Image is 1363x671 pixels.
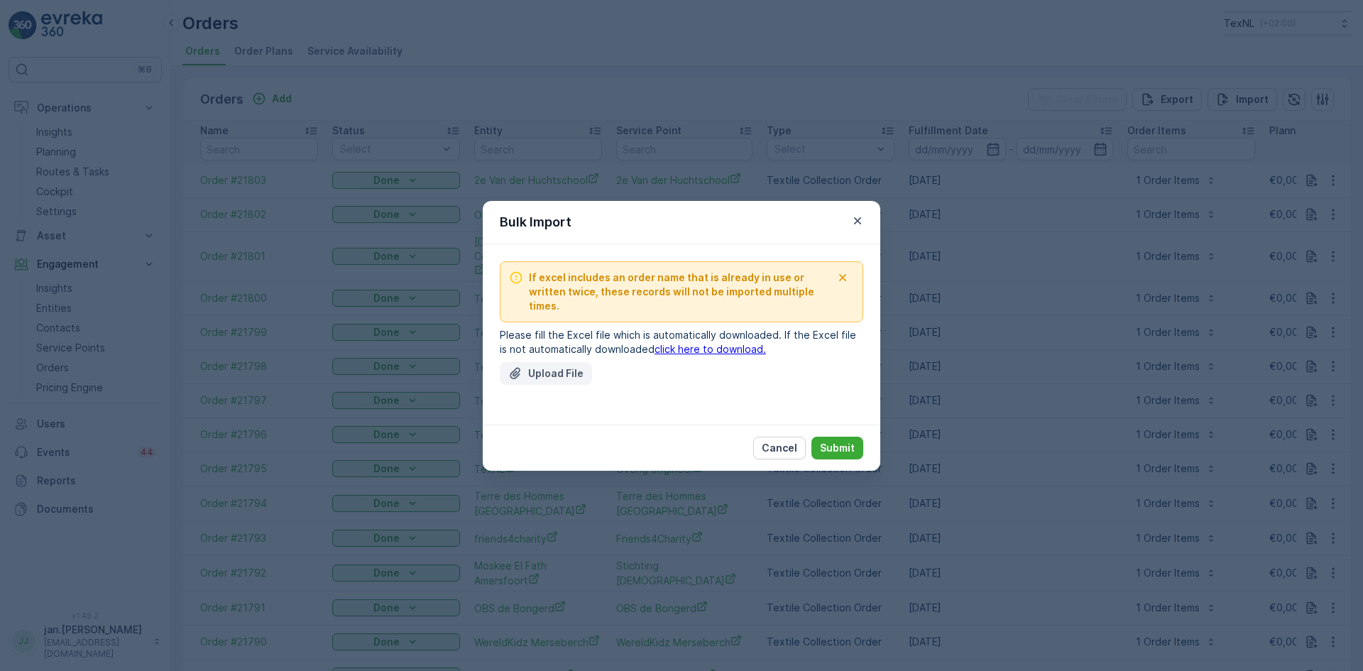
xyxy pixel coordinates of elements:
[528,366,584,381] p: Upload File
[820,441,855,455] p: Submit
[500,362,592,385] button: Upload File
[762,441,797,455] p: Cancel
[500,212,571,232] p: Bulk Import
[655,343,766,355] a: click here to download.
[529,271,831,313] span: If excel includes an order name that is already in use or written twice, these records will not b...
[500,328,863,356] p: Please fill the Excel file which is automatically downloaded. If the Excel file is not automatica...
[811,437,863,459] button: Submit
[753,437,806,459] button: Cancel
